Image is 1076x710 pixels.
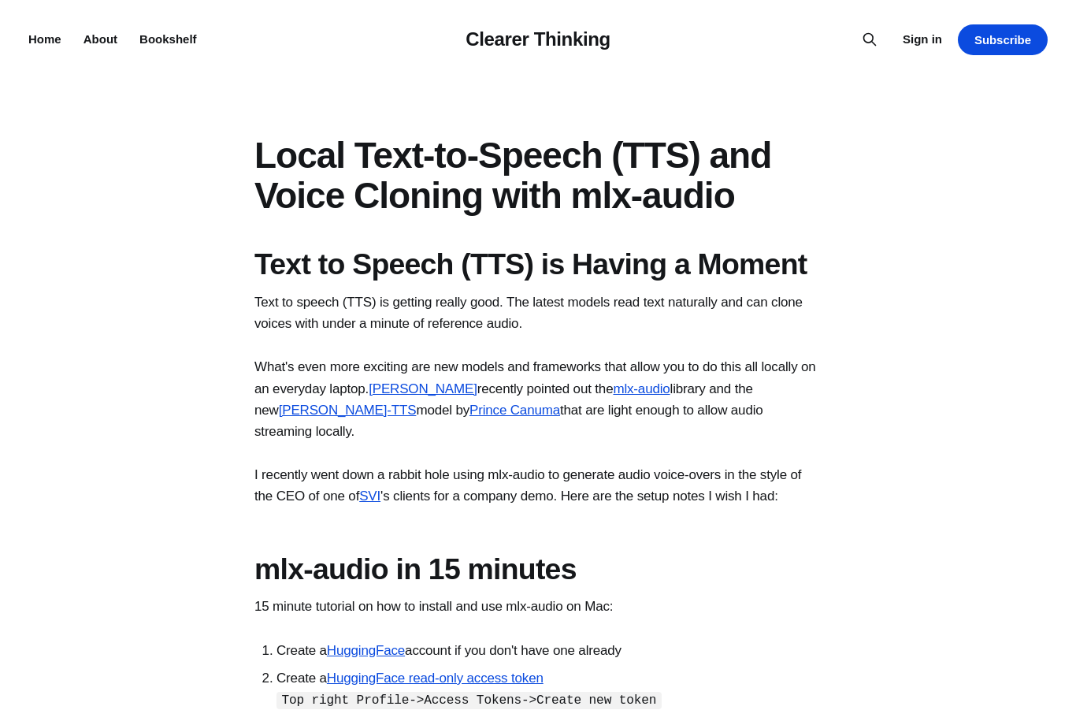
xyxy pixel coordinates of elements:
[254,552,822,587] h1: mlx-audio in 15 minutes
[857,27,882,52] button: Search this site
[254,247,822,282] h1: Text to Speech (TTS) is Having a Moment
[359,489,380,504] a: SVI
[327,671,544,686] a: HuggingFace read-only access token
[958,24,1048,55] a: Subscribe
[276,692,662,710] code: Top right Profile->Access Tokens->Create new token
[28,32,61,46] a: Home
[254,136,822,215] h1: Local Text-to-Speech (TTS) and Voice Cloning with mlx-audio
[279,403,417,418] a: [PERSON_NAME]-TTS
[254,356,822,442] p: What's even more exciting are new models and frameworks that allow you to do this all locally on ...
[276,640,822,661] li: Create a account if you don't have one already
[613,381,670,396] a: mlx-audio
[83,32,117,46] a: About
[254,596,822,617] p: 15 minute tutorial on how to install and use mlx-audio on Mac:
[466,28,610,50] a: Clearer Thinking
[369,381,477,396] a: [PERSON_NAME]
[139,32,197,46] a: Bookshelf
[276,667,822,710] li: Create a
[903,30,942,49] a: Sign in
[327,643,405,658] a: HuggingFace
[254,464,822,507] p: I recently went down a rabbit hole using mlx-audio to generate audio voice-overs in the style of ...
[469,403,560,418] a: Prince Canuma
[254,292,822,334] p: Text to speech (TTS) is getting really good. The latest models read text naturally and can clone ...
